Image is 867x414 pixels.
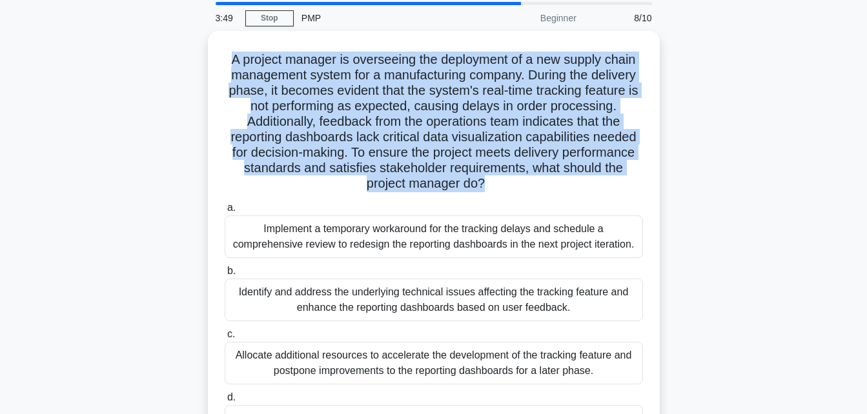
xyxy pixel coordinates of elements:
[225,342,643,384] div: Allocate additional resources to accelerate the development of the tracking feature and postpone ...
[225,215,643,258] div: Implement a temporary workaround for the tracking delays and schedule a comprehensive review to r...
[227,265,236,276] span: b.
[227,391,236,402] span: d.
[294,5,471,31] div: PMP
[225,279,643,321] div: Identify and address the underlying technical issues affecting the tracking feature and enhance t...
[471,5,584,31] div: Beginner
[208,5,245,31] div: 3:49
[245,10,294,26] a: Stop
[227,328,235,339] span: c.
[584,5,660,31] div: 8/10
[223,52,644,192] h5: A project manager is overseeing the deployment of a new supply chain management system for a manu...
[227,202,236,213] span: a.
